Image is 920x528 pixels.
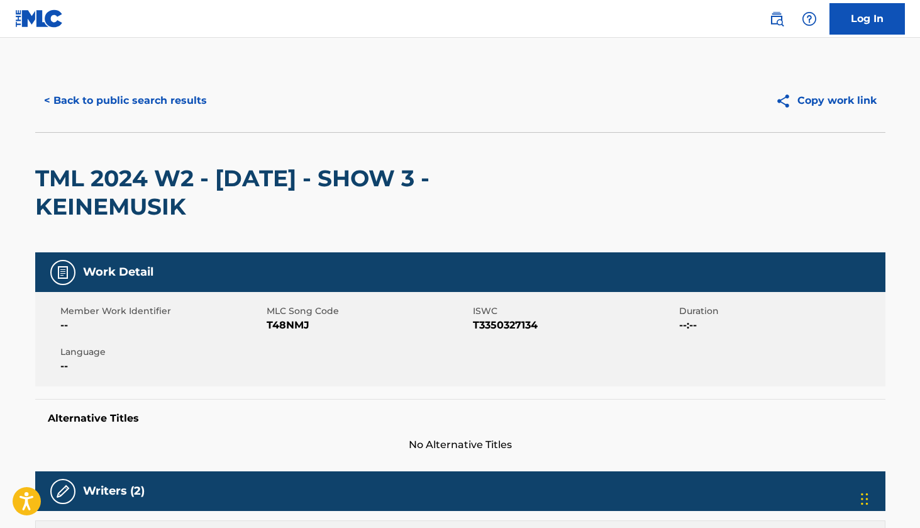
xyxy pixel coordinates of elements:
[55,265,70,280] img: Work Detail
[802,11,817,26] img: help
[60,359,263,374] span: --
[60,305,263,318] span: Member Work Identifier
[35,164,545,221] h2: TML 2024 W2 - [DATE] - SHOW 3 - KEINEMUSIK
[769,11,784,26] img: search
[861,480,868,518] div: Arrastrar
[857,468,920,528] div: Widget de chat
[83,265,153,279] h5: Work Detail
[267,318,470,333] span: T48NMJ
[35,85,216,116] button: < Back to public search results
[775,93,797,109] img: Copy work link
[267,305,470,318] span: MLC Song Code
[767,85,885,116] button: Copy work link
[83,484,145,498] h5: Writers (2)
[60,345,263,359] span: Language
[829,3,905,35] a: Log In
[473,318,676,333] span: T3350327134
[764,6,789,31] a: Public Search
[679,318,882,333] span: --:--
[797,6,822,31] div: Help
[35,437,885,452] span: No Alternative Titles
[857,468,920,528] iframe: Chat Widget
[60,318,263,333] span: --
[473,305,676,318] span: ISWC
[15,9,64,28] img: MLC Logo
[55,484,70,499] img: Writers
[679,305,882,318] span: Duration
[48,412,873,425] h5: Alternative Titles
